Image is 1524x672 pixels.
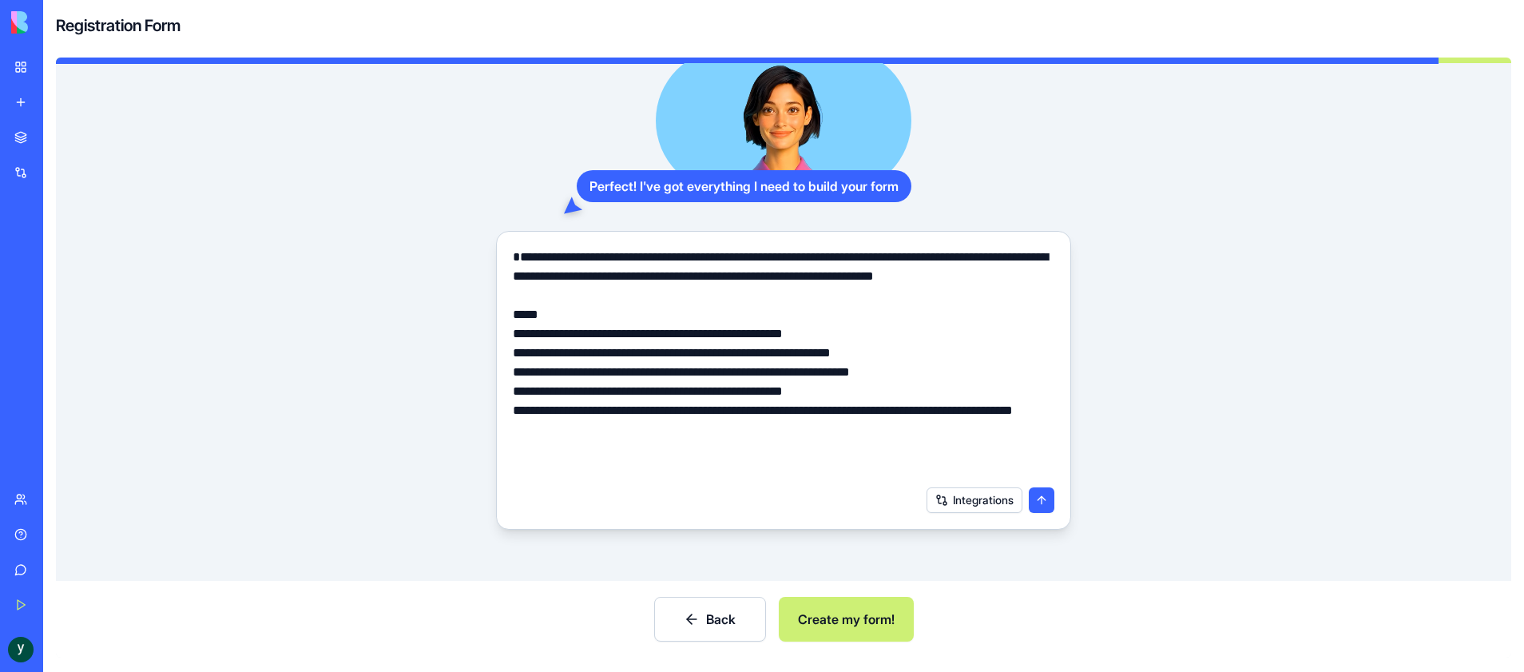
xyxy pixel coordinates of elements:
[56,14,181,37] h4: Registration Form
[577,170,911,202] div: Perfect! I've got everything I need to build your form
[11,11,110,34] img: logo
[8,637,34,662] img: ACg8ocLVKJCEF01MDCbAWfYyDw5H_U9RpztusBUhElslhXGs-6TWJA=s96-c
[779,597,914,642] button: Create my form!
[654,597,766,642] button: Back
[927,487,1022,513] button: Integrations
